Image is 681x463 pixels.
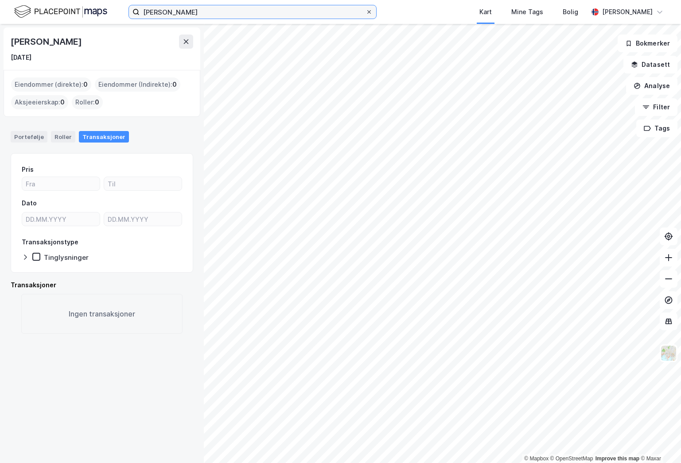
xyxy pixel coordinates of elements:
span: 0 [95,97,99,108]
button: Filter [635,98,677,116]
input: Til [104,177,182,190]
div: Eiendommer (direkte) : [11,77,91,92]
input: Fra [22,177,100,190]
div: [DATE] [11,52,31,63]
button: Bokmerker [618,35,677,52]
input: DD.MM.YYYY [104,212,182,226]
div: Pris [22,164,34,175]
div: Portefølje [11,131,47,143]
input: DD.MM.YYYY [22,212,100,226]
a: Improve this map [595,455,639,462]
div: Ingen transaksjoner [21,294,183,334]
div: Eiendommer (Indirekte) : [95,77,180,92]
span: 0 [83,79,88,90]
div: [PERSON_NAME] [11,35,83,49]
img: Z [660,345,677,362]
button: Analyse [626,77,677,95]
div: Mine Tags [511,7,543,17]
div: Transaksjoner [11,280,193,290]
div: Aksjeeierskap : [11,95,68,109]
input: Søk på adresse, matrikkel, gårdeiere, leietakere eller personer [140,5,366,19]
div: Kart [479,7,492,17]
span: 0 [172,79,177,90]
div: Roller [51,131,75,143]
button: Tags [636,120,677,137]
div: Transaksjoner [79,131,129,143]
div: [PERSON_NAME] [602,7,653,17]
div: Dato [22,198,37,208]
span: 0 [60,97,65,108]
div: Transaksjonstype [22,237,78,247]
iframe: Chat Widget [637,421,681,463]
button: Datasett [623,56,677,73]
a: Mapbox [524,455,549,462]
div: Roller : [72,95,103,109]
a: OpenStreetMap [550,455,593,462]
img: logo.f888ab2527a4732fd821a326f86c7f29.svg [14,4,107,19]
div: Tinglysninger [44,253,89,262]
div: Bolig [563,7,578,17]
